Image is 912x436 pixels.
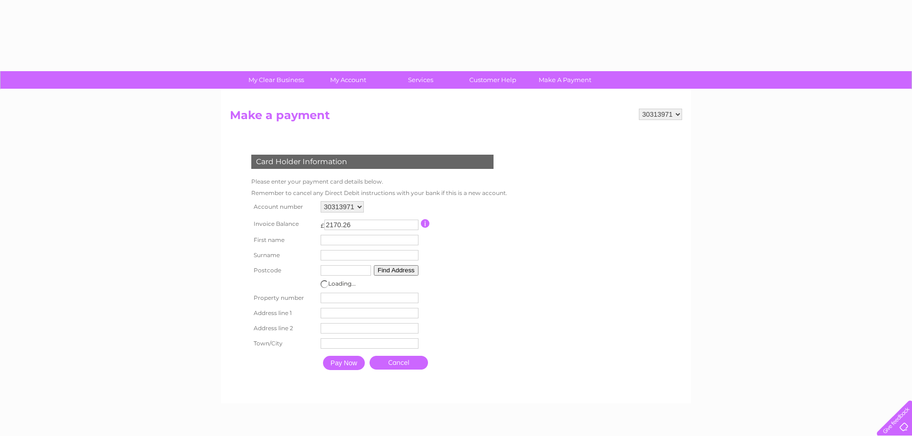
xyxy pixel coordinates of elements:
input: Information [421,219,430,228]
td: £ [321,217,324,229]
button: Find Address [374,265,418,276]
th: Invoice Balance [249,215,318,232]
div: Loading... [321,280,418,288]
th: Account number [249,199,318,215]
div: Card Holder Information [251,155,494,169]
th: Surname [249,248,318,263]
img: page-loader.gif [321,280,328,288]
th: Town/City [249,336,318,351]
a: Customer Help [454,71,532,89]
h2: Make a payment [230,109,682,127]
td: Remember to cancel any Direct Debit instructions with your bank if this is a new account. [249,187,510,199]
a: My Clear Business [237,71,315,89]
input: Pay Now [323,356,365,370]
a: Make A Payment [526,71,604,89]
td: Please enter your payment card details below. [249,176,510,187]
a: My Account [309,71,388,89]
a: Cancel [370,356,428,370]
th: Address line 1 [249,306,318,321]
th: Postcode [249,263,318,278]
th: Address line 2 [249,321,318,336]
th: First name [249,232,318,248]
a: Services [381,71,460,89]
th: Property number [249,290,318,306]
